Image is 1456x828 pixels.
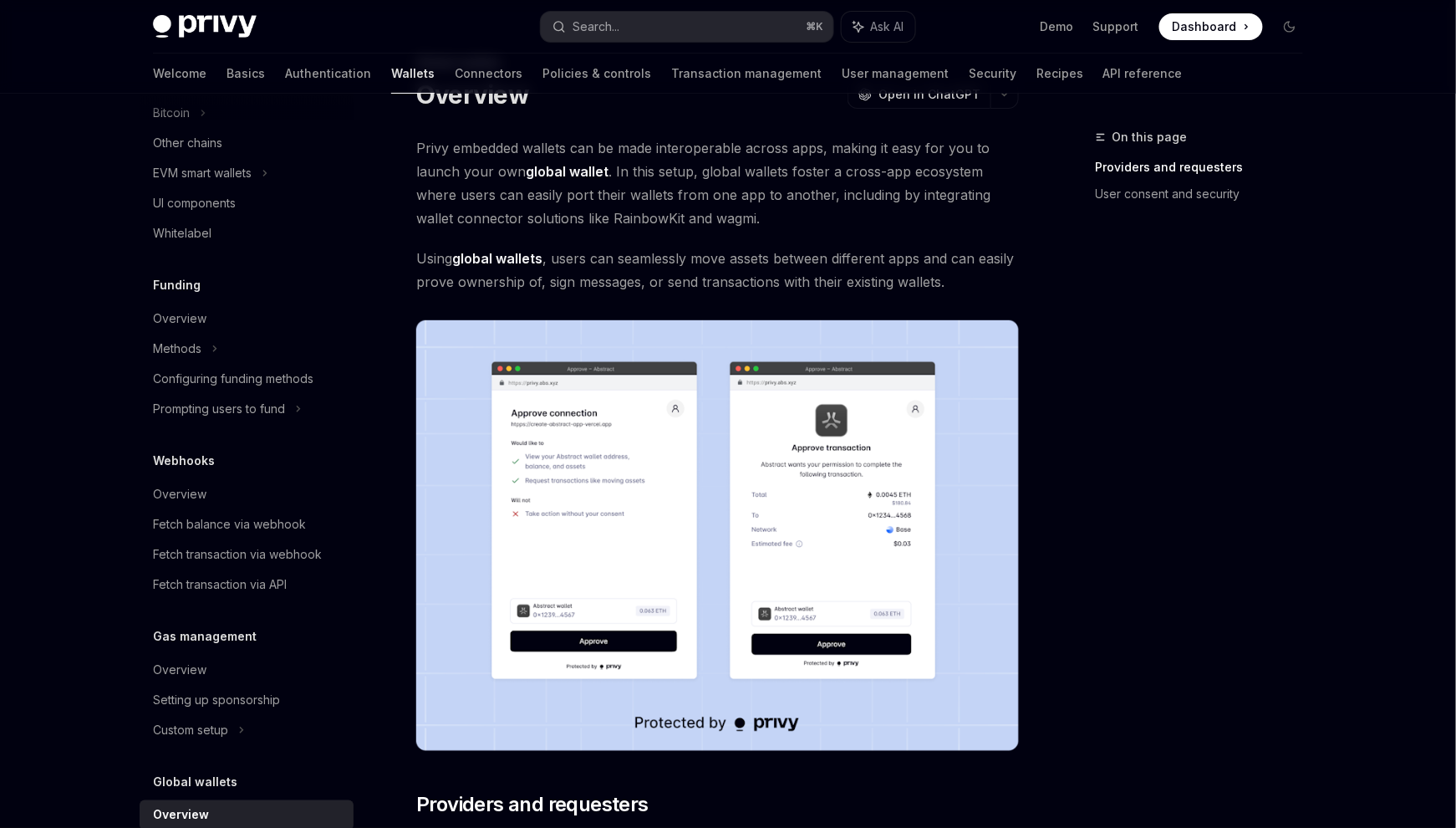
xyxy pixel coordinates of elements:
[153,133,222,153] div: Other chains
[153,575,287,595] div: Fetch transaction via API
[140,655,354,685] a: Overview
[1093,18,1139,35] a: Support
[153,514,306,534] div: Fetch balance via webhook
[842,54,949,94] a: User management
[153,369,313,389] div: Configuring funding methods
[671,54,822,94] a: Transaction management
[140,539,354,570] a: Fetch transaction via webhook
[153,15,257,38] img: dark logo
[878,86,980,103] span: Open in ChatGPT
[140,218,354,248] a: Whitelabel
[870,18,904,35] span: Ask AI
[153,720,228,740] div: Custom setup
[153,484,206,504] div: Overview
[140,685,354,715] a: Setting up sponsorship
[153,690,280,710] div: Setting up sponsorship
[1159,13,1263,40] a: Dashboard
[140,188,354,218] a: UI components
[153,399,285,419] div: Prompting users to fund
[416,791,649,818] span: Providers and requesters
[416,79,529,110] h1: Overview
[153,805,209,825] div: Overview
[153,309,206,329] div: Overview
[140,479,354,509] a: Overview
[416,320,1019,751] img: images/Crossapp.png
[452,250,542,267] strong: global wallets
[416,247,1019,294] span: Using , users can seamlessly move assets between different apps and can easily prove ownership of...
[153,163,252,183] div: EVM smart wallets
[1173,18,1237,35] span: Dashboard
[153,54,206,94] a: Welcome
[1276,13,1303,40] button: Toggle dark mode
[573,17,619,37] div: Search...
[541,12,833,42] button: Search...⌘K
[391,54,435,94] a: Wallets
[153,223,211,243] div: Whitelabel
[140,128,354,158] a: Other chains
[848,80,990,109] button: Open in ChatGPT
[1096,154,1316,181] a: Providers and requesters
[153,275,201,295] h5: Funding
[969,54,1016,94] a: Security
[455,54,522,94] a: Connectors
[1103,54,1183,94] a: API reference
[1040,18,1073,35] a: Demo
[153,544,322,565] div: Fetch transaction via webhook
[153,339,201,359] div: Methods
[526,163,608,180] strong: global wallet
[542,54,651,94] a: Policies & controls
[153,451,215,471] h5: Webhooks
[140,509,354,539] a: Fetch balance via webhook
[140,570,354,600] a: Fetch transaction via API
[806,20,823,33] span: ⌘ K
[1112,127,1188,147] span: On this page
[1096,181,1316,207] a: User consent and security
[416,136,1019,230] span: Privy embedded wallets can be made interoperable across apps, making it easy for you to launch yo...
[140,364,354,394] a: Configuring funding methods
[153,772,237,792] h5: Global wallets
[227,54,265,94] a: Basics
[842,12,915,42] button: Ask AI
[1036,54,1083,94] a: Recipes
[140,304,354,334] a: Overview
[285,54,371,94] a: Authentication
[153,193,236,213] div: UI components
[153,626,257,647] h5: Gas management
[153,660,206,680] div: Overview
